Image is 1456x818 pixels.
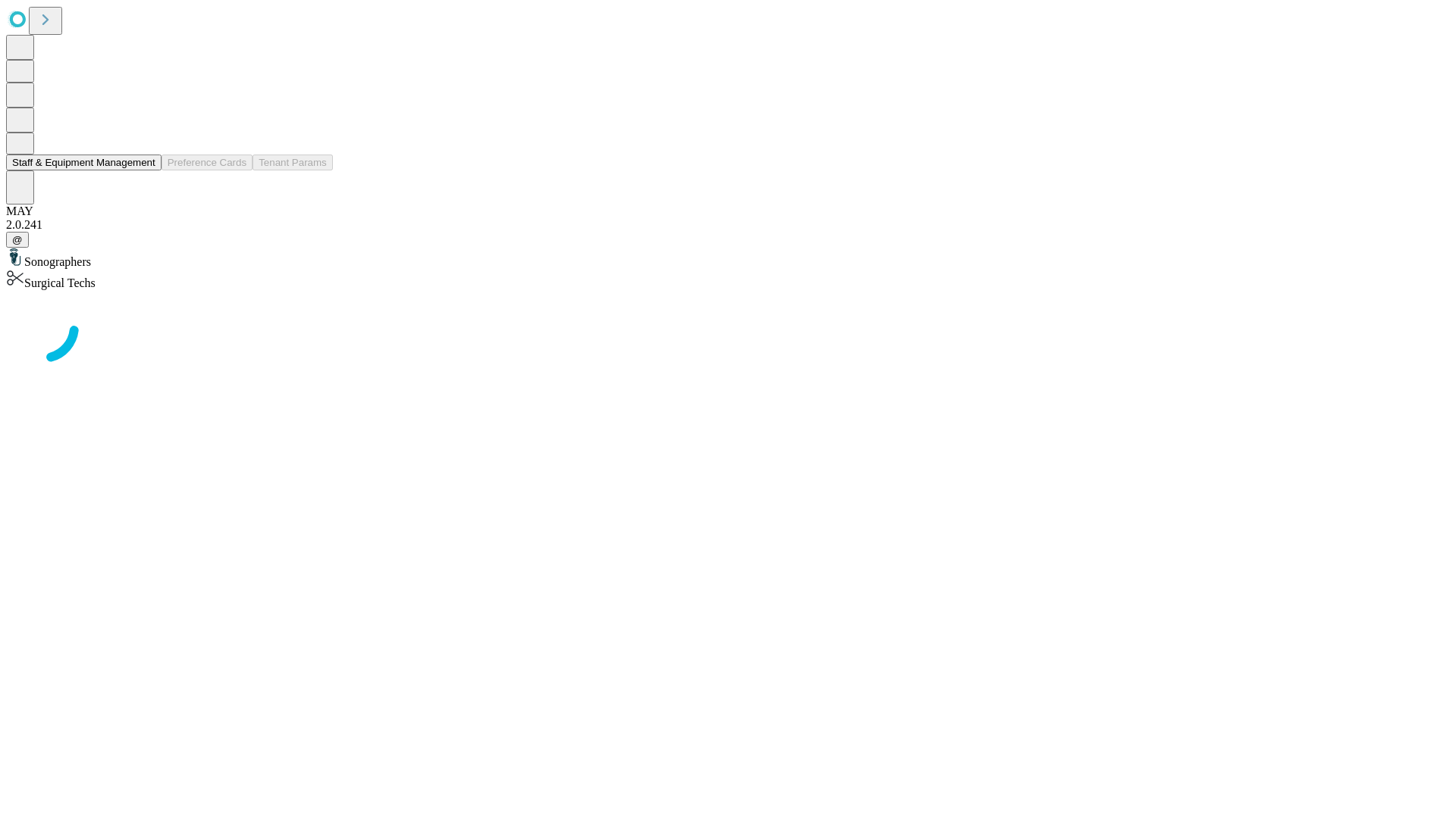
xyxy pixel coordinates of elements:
[253,155,333,170] button: Tenant Params
[12,234,23,245] span: @
[6,218,1450,232] div: 2.0.241
[6,248,1450,269] div: Sonographers
[6,269,1450,290] div: Surgical Techs
[162,155,253,170] button: Preference Cards
[6,232,29,248] button: @
[6,155,162,170] button: Staff & Equipment Management
[6,204,1450,218] div: MAY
